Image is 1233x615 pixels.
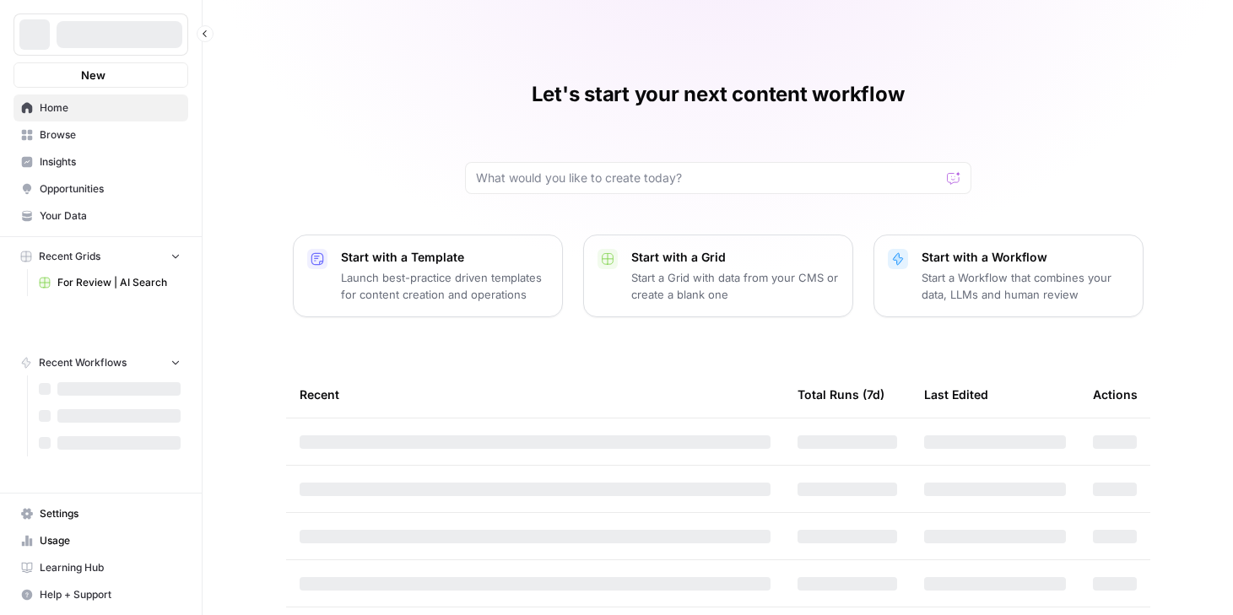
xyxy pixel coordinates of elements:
span: Opportunities [40,181,181,197]
span: Help + Support [40,587,181,602]
span: Home [40,100,181,116]
button: Help + Support [14,581,188,608]
a: Opportunities [14,175,188,202]
input: What would you like to create today? [476,170,940,186]
a: Settings [14,500,188,527]
div: Actions [1093,371,1138,418]
p: Start with a Template [341,249,549,266]
span: New [81,67,105,84]
a: Insights [14,148,188,175]
a: Your Data [14,202,188,229]
a: Usage [14,527,188,554]
a: Learning Hub [14,554,188,581]
h1: Let's start your next content workflow [532,81,905,108]
span: Your Data [40,208,181,224]
p: Start a Workflow that combines your data, LLMs and human review [922,269,1129,303]
span: For Review | AI Search [57,275,181,290]
button: Start with a GridStart a Grid with data from your CMS or create a blank one [583,235,853,317]
button: Recent Workflows [14,350,188,375]
span: Learning Hub [40,560,181,575]
button: Start with a WorkflowStart a Workflow that combines your data, LLMs and human review [873,235,1144,317]
div: Recent [300,371,771,418]
a: Browse [14,121,188,148]
span: Recent Grids [39,249,100,264]
div: Total Runs (7d) [798,371,884,418]
a: For Review | AI Search [31,269,188,296]
span: Browse [40,127,181,143]
span: Usage [40,533,181,548]
button: Start with a TemplateLaunch best-practice driven templates for content creation and operations [293,235,563,317]
button: New [14,62,188,88]
p: Start with a Grid [631,249,839,266]
div: Last Edited [924,371,988,418]
p: Start with a Workflow [922,249,1129,266]
button: Recent Grids [14,244,188,269]
span: Recent Workflows [39,355,127,370]
a: Home [14,94,188,121]
span: Insights [40,154,181,170]
p: Start a Grid with data from your CMS or create a blank one [631,269,839,303]
span: Settings [40,506,181,521]
p: Launch best-practice driven templates for content creation and operations [341,269,549,303]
